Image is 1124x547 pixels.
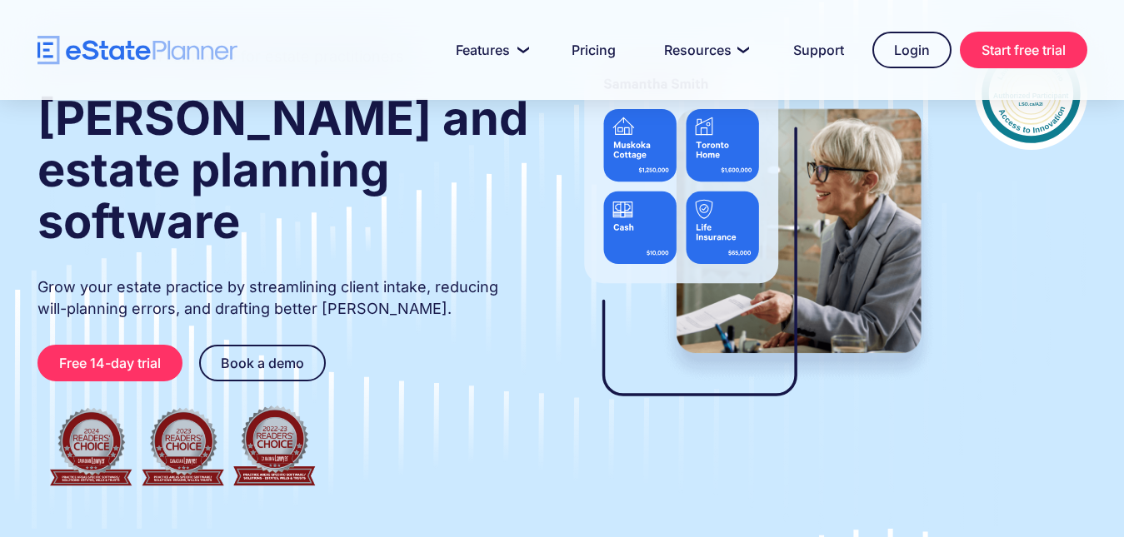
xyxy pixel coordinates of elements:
[37,345,182,381] a: Free 14-day trial
[436,33,543,67] a: Features
[564,37,942,429] img: estate planner showing wills to their clients, using eState Planner, a leading estate planning so...
[644,33,765,67] a: Resources
[960,32,1087,68] a: Start free trial
[37,276,531,320] p: Grow your estate practice by streamlining client intake, reducing will-planning errors, and draft...
[872,32,952,68] a: Login
[37,90,528,250] strong: [PERSON_NAME] and estate planning software
[773,33,864,67] a: Support
[199,345,326,381] a: Book a demo
[37,36,237,65] a: home
[552,33,636,67] a: Pricing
